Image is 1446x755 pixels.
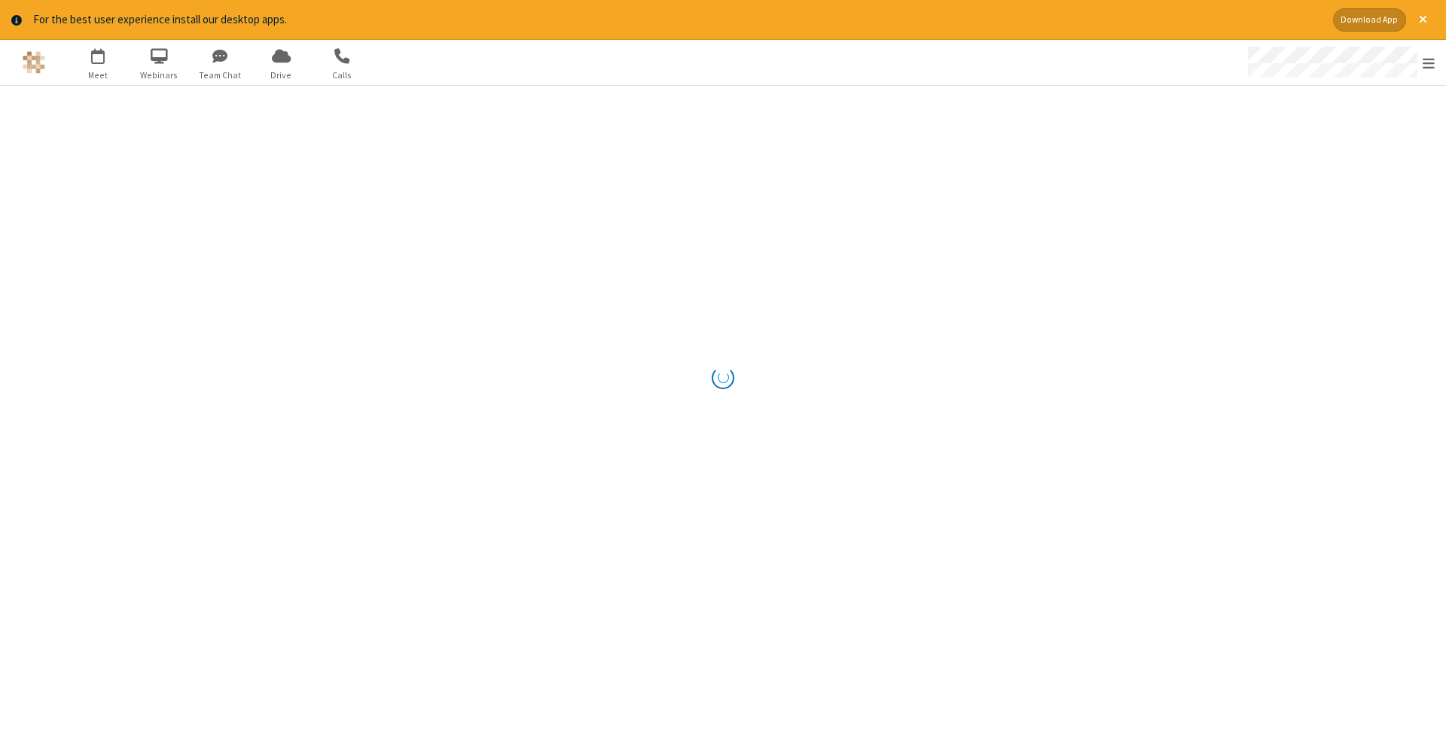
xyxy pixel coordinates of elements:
span: Team Chat [192,68,249,82]
button: Download App [1333,8,1406,32]
span: Webinars [131,68,188,82]
button: Logo [5,40,62,85]
button: Close alert [1411,8,1435,32]
img: QA Selenium DO NOT DELETE OR CHANGE [23,51,45,74]
span: Meet [70,68,127,82]
span: Calls [314,68,371,82]
div: For the best user experience install our desktop apps. [33,11,1322,29]
div: Open menu [1234,40,1446,85]
span: Drive [253,68,310,82]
